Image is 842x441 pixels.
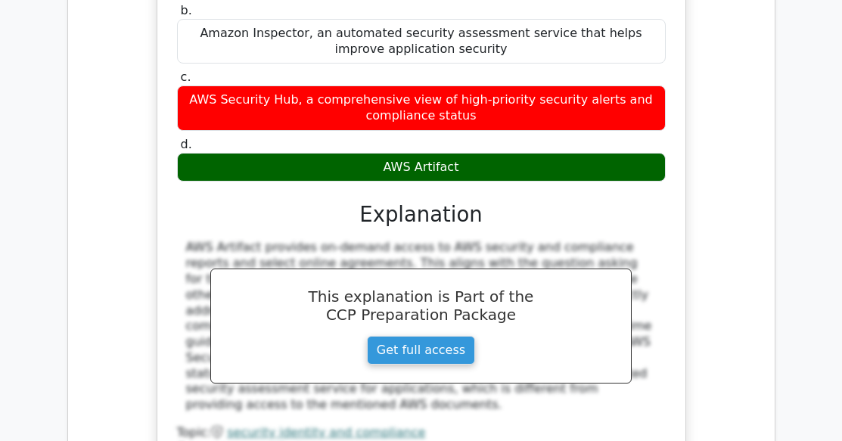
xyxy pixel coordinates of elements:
[177,85,666,131] div: AWS Security Hub, a comprehensive view of high-priority security alerts and compliance status
[177,425,666,441] div: Topic:
[367,336,475,365] a: Get full access
[186,203,657,228] h3: Explanation
[177,19,666,64] div: Amazon Inspector, an automated security assessment service that helps improve application security
[227,425,425,439] a: security identity and compliance
[181,137,192,151] span: d.
[186,240,657,413] div: AWS Artifact provides on-demand access to AWS security and compliance reports and select online a...
[177,153,666,182] div: AWS Artifact
[181,3,192,17] span: b.
[181,70,191,84] span: c.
